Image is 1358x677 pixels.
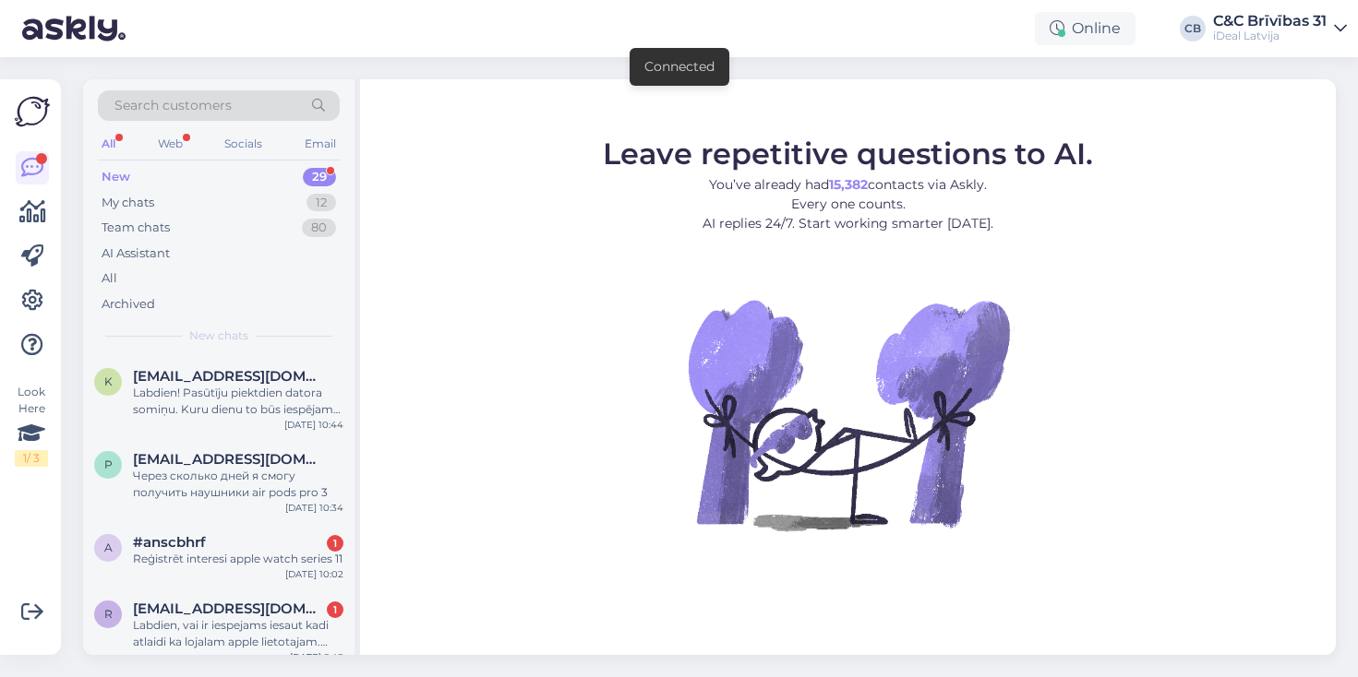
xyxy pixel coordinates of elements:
[133,534,206,551] span: #anscbhrf
[133,551,343,567] div: Reģistrēt interesi apple watch series 11
[285,567,343,581] div: [DATE] 10:02
[102,295,155,314] div: Archived
[1035,12,1136,45] div: Online
[603,175,1093,233] p: You’ve already had contacts via Askly. Every one counts. AI replies 24/7. Start working smarter [...
[133,368,325,385] span: karinashterna@gmail.com
[15,94,50,129] img: Askly Logo
[133,451,325,468] span: packovska.ksenija@gmail.com
[102,168,130,186] div: New
[1180,16,1206,42] div: CB
[15,450,48,467] div: 1 / 3
[133,617,343,650] div: Labdien, vai ir iespejams iesaut kadi atlaidi ka lojalam apple lietotajam. Tiesi interestos par p...
[104,607,113,621] span: r
[1213,29,1327,43] div: iDeal Latvija
[603,136,1093,172] span: Leave repetitive questions to AI.
[302,219,336,237] div: 80
[104,540,113,554] span: a
[301,132,340,156] div: Email
[290,650,343,664] div: [DATE] 9:49
[15,384,48,467] div: Look Here
[102,219,170,237] div: Team chats
[102,244,170,263] div: AI Assistant
[682,248,1015,580] img: No Chat active
[306,194,336,212] div: 12
[221,132,266,156] div: Socials
[154,132,186,156] div: Web
[133,385,343,418] div: Labdien! Pasūtīju piektdien datora somiņu. Kuru dienu to būs iespējams izņemt? #2000082114
[102,194,154,212] div: My chats
[829,176,868,193] b: 15,382
[114,96,232,115] span: Search customers
[133,600,325,617] span: rinalds22154@gmail.com
[303,168,336,186] div: 29
[1213,14,1327,29] div: C&C Brīvības 31
[1213,14,1347,43] a: C&C Brīvības 31iDeal Latvija
[104,374,113,388] span: k
[98,132,119,156] div: All
[284,418,343,432] div: [DATE] 10:44
[189,327,248,344] span: New chats
[104,457,113,471] span: p
[285,501,343,515] div: [DATE] 10:34
[133,468,343,501] div: Через сколько дней я смогу получить наушники air pods pro 3
[102,269,117,288] div: All
[327,535,343,552] div: 1
[644,57,715,77] div: Connected
[327,601,343,618] div: 1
